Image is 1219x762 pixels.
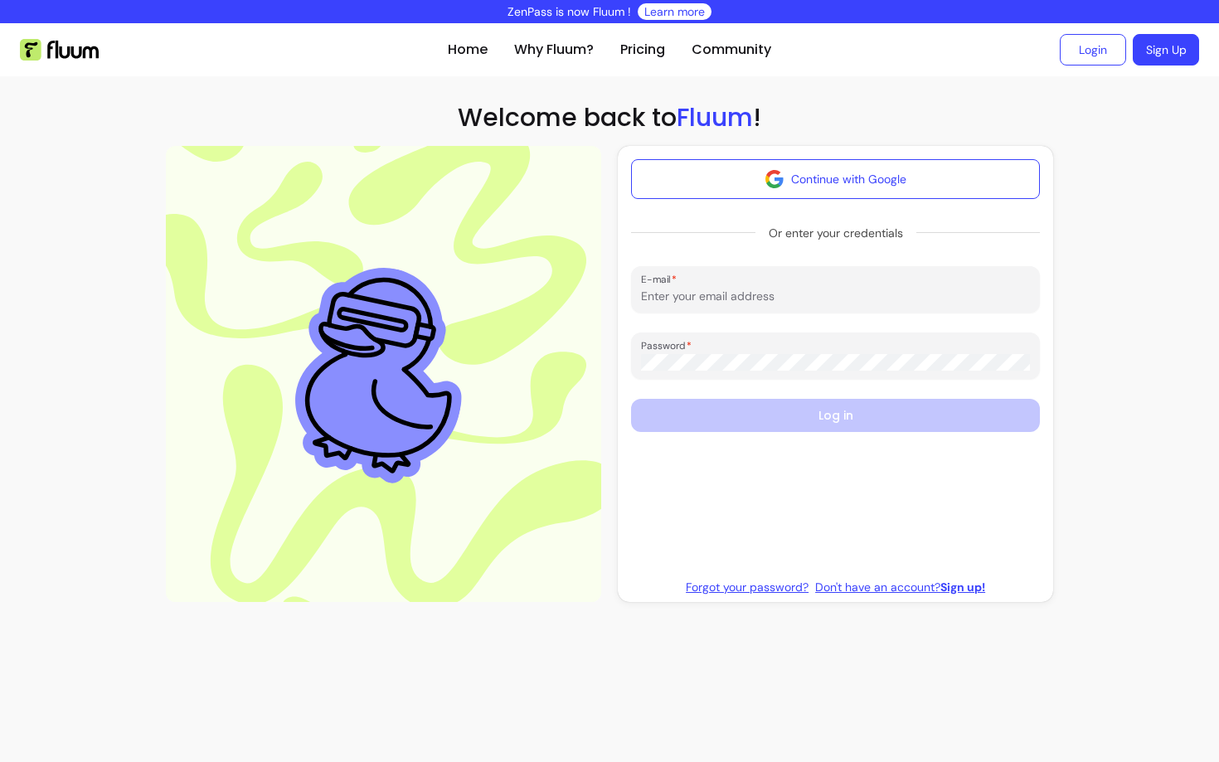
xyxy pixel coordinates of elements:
a: Pricing [620,40,665,60]
a: Learn more [644,3,705,20]
img: Fluum Logo [20,39,99,61]
a: Community [692,40,771,60]
p: ZenPass is now Fluum ! [508,3,631,20]
img: avatar [765,169,784,189]
input: Password [641,354,1030,371]
a: Why Fluum? [514,40,594,60]
label: Password [641,338,697,352]
span: Fluum [677,99,753,135]
a: Don't have an account?Sign up! [815,579,985,595]
a: Login [1060,34,1126,66]
label: E-mail [641,272,682,286]
img: Aesthetic image [280,254,486,494]
a: Forgot your password? [686,579,809,595]
a: Home [448,40,488,60]
a: Sign Up [1133,34,1199,66]
button: Continue with Google [631,159,1040,199]
input: E-mail [641,288,1030,304]
b: Sign up! [940,580,985,595]
span: Or enter your credentials [755,218,916,248]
